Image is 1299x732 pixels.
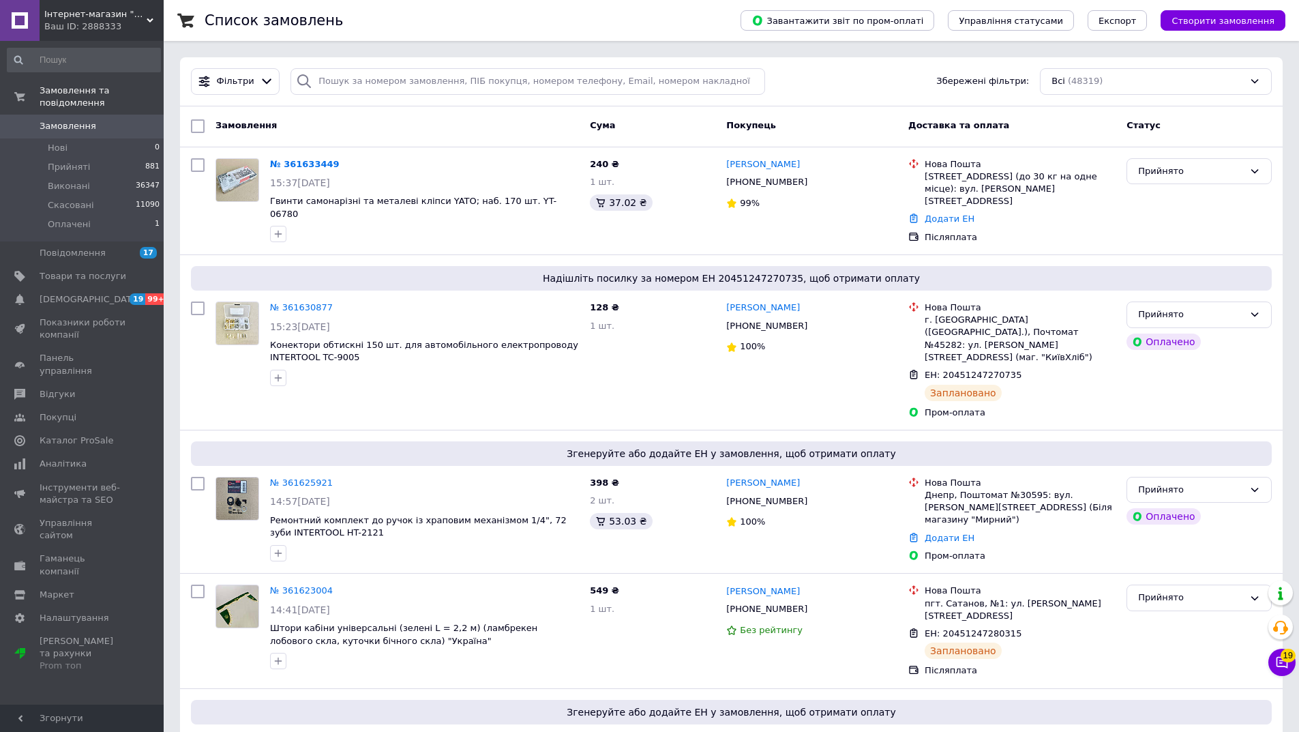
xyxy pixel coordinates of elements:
div: Ваш ID: 2888333 [44,20,164,33]
span: [PERSON_NAME] та рахунки [40,635,126,673]
a: [PERSON_NAME] [726,585,800,598]
span: Каталог ProSale [40,435,113,447]
div: пгт. Сатанов, №1: ул. [PERSON_NAME][STREET_ADDRESS] [925,598,1116,622]
button: Управління статусами [948,10,1074,31]
span: 398 ₴ [590,478,619,488]
span: 99+ [145,293,168,305]
span: Скасовані [48,199,94,211]
span: Повідомлення [40,247,106,259]
button: Експорт [1088,10,1148,31]
span: 11090 [136,199,160,211]
span: Товари та послуги [40,270,126,282]
a: Фото товару [215,585,259,628]
span: 14:57[DATE] [270,496,330,507]
span: Згенеруйте або додайте ЕН у замовлення, щоб отримати оплату [196,447,1266,460]
span: 36347 [136,180,160,192]
span: Завантажити звіт по пром-оплаті [751,14,923,27]
span: Згенеруйте або додайте ЕН у замовлення, щоб отримати оплату [196,705,1266,719]
div: 37.02 ₴ [590,194,652,211]
a: Конектори обтискні 150 шт. для автомобільного електропроводу INTERTOOL TC-9005 [270,340,578,363]
span: 14:41[DATE] [270,604,330,615]
div: Prom топ [40,660,126,672]
div: Нова Пошта [925,477,1116,489]
span: 15:23[DATE] [270,321,330,332]
span: ЕН: 20451247270735 [925,370,1021,380]
img: Фото товару [216,478,258,520]
span: Інтернет-магазин "Деталіон" [44,8,147,20]
div: Оплачено [1126,334,1200,350]
span: 881 [145,161,160,173]
a: Додати ЕН [925,533,974,543]
span: Cума [590,120,615,130]
button: Створити замовлення [1161,10,1285,31]
span: Виконані [48,180,90,192]
span: Надішліть посилку за номером ЕН 20451247270735, щоб отримати оплату [196,272,1266,285]
button: Чат з покупцем19 [1268,649,1296,676]
div: Прийнято [1138,591,1244,605]
div: Прийнято [1138,308,1244,322]
span: 549 ₴ [590,585,619,596]
span: Інструменти веб-майстра та SEO [40,482,126,506]
div: Оплачено [1126,508,1200,525]
span: [DEMOGRAPHIC_DATA] [40,293,140,306]
span: 1 шт. [590,177,614,187]
a: Додати ЕН [925,214,974,224]
div: Прийнято [1138,483,1244,497]
span: Налаштування [40,612,109,624]
span: Ремонтний комплект до ручок із храповим механізмом 1/4", 72 зуби INTERTOOL HT-2121 [270,515,567,538]
a: № 361623004 [270,585,333,596]
a: Гвинти самонарізні та металеві кліпси YATO; наб. 170 шт. YT-06780 [270,196,556,219]
span: Створити замовлення [1171,16,1274,26]
span: Панель управління [40,352,126,377]
div: Днепр, Поштомат №30595: вул. [PERSON_NAME][STREET_ADDRESS] (Біля магазину "Мирний") [925,489,1116,527]
span: 100% [740,516,765,527]
div: [STREET_ADDRESS] (до 30 кг на одне місце): вул. [PERSON_NAME][STREET_ADDRESS] [925,171,1116,208]
span: Всі [1051,75,1065,88]
div: Пром-оплата [925,407,1116,419]
a: № 361630877 [270,302,333,312]
span: Відгуки [40,388,75,400]
h1: Список замовлень [205,12,343,29]
span: 1 шт. [590,604,614,614]
span: 1 [155,218,160,231]
span: Аналітика [40,458,87,470]
span: Показники роботи компанії [40,317,126,341]
input: Пошук [7,48,161,72]
span: 0 [155,142,160,154]
span: 19 [130,293,145,305]
span: 1 шт. [590,321,614,331]
a: Фото товару [215,477,259,521]
span: 128 ₴ [590,302,619,312]
img: Фото товару [216,585,258,628]
span: Статус [1126,120,1161,130]
span: (48319) [1068,76,1103,86]
span: 2 шт. [590,495,614,506]
span: [PHONE_NUMBER] [726,604,807,614]
a: Створити замовлення [1147,15,1285,25]
a: Штори кабіни універсальні (зелені L = 2,2 м) (ламбрекен лобового скла, куточки бічного скла) "Укр... [270,623,537,646]
span: 99% [740,198,760,208]
span: Маркет [40,589,74,601]
span: Замовлення [215,120,277,130]
div: Нова Пошта [925,585,1116,597]
span: 17 [140,247,157,259]
span: Оплачені [48,218,91,231]
span: Фільтри [217,75,254,88]
span: Покупці [40,411,76,424]
div: Прийнято [1138,164,1244,179]
span: [PHONE_NUMBER] [726,496,807,506]
a: Фото товару [215,158,259,202]
span: Покупець [726,120,776,130]
span: Без рейтингу [740,625,803,635]
a: Фото товару [215,302,259,345]
button: Завантажити звіт по пром-оплаті [741,10,934,31]
a: [PERSON_NAME] [726,477,800,490]
img: Фото товару [216,159,258,201]
span: 19 [1281,646,1296,660]
div: Заплановано [925,385,1002,401]
span: Прийняті [48,161,90,173]
span: 15:37[DATE] [270,177,330,188]
span: 100% [740,341,765,351]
